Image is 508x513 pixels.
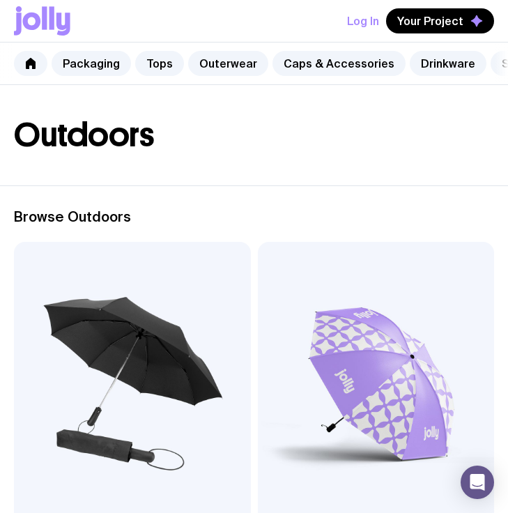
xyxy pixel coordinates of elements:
a: Drinkware [410,51,486,76]
div: Open Intercom Messenger [461,466,494,499]
a: Tops [135,51,184,76]
h1: Outdoors [14,118,494,152]
button: Log In [347,8,379,33]
span: Your Project [397,14,463,28]
a: Outerwear [188,51,268,76]
button: Your Project [386,8,494,33]
a: Packaging [52,51,131,76]
a: Caps & Accessories [272,51,406,76]
h2: Browse Outdoors [14,208,494,225]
